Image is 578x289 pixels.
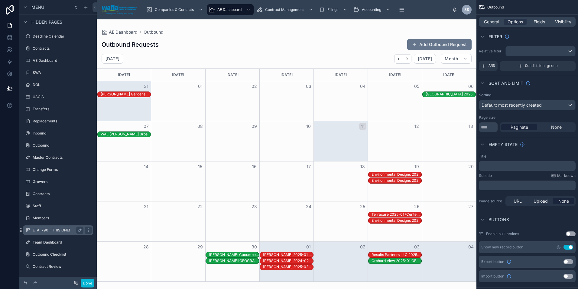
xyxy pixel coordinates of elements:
button: 06 [467,83,475,90]
div: Smith Gardens 2025-06 (Sprayer Technician) (MV4) OB [101,91,151,97]
a: Deadline Calendar [23,32,93,41]
button: 12 [413,123,421,130]
label: Growers [33,179,92,184]
div: Show new record button [481,245,523,250]
button: Done [81,279,94,287]
button: 02 [251,83,258,90]
div: Sester 2025-01 OB [263,252,313,257]
div: Sester 2024-02 into 2025 OB [263,258,313,264]
span: Empty state [489,141,518,148]
span: None [558,198,569,204]
label: Subtitle [479,173,492,178]
span: Import button [481,274,504,279]
label: Master Contracts [33,155,92,160]
div: Environmental Designs 2025-01 (Henderson) OB [372,178,421,183]
label: ETA-790 - THIS ONE! [33,228,81,233]
span: Visibility [555,19,571,25]
label: Title [479,154,486,159]
button: 19 [413,163,421,170]
button: 20 [467,163,475,170]
button: 02 [359,243,366,251]
span: Paginate [511,124,528,130]
div: scrollable content [141,3,452,16]
button: 09 [251,123,258,130]
a: Outbound Checklist [23,250,93,259]
button: 24 [305,203,312,210]
button: 11 [359,123,366,130]
a: Markdown [551,173,576,178]
a: Accounting [352,4,393,15]
span: SS [464,7,469,12]
a: DOL [23,80,93,90]
div: [PERSON_NAME] 2025-01 OB [263,252,313,257]
div: WAE Olsen Bros 2025-02 OB [101,131,151,137]
span: Contract Management [265,7,304,12]
button: 26 [413,203,421,210]
div: scrollable content [479,161,576,171]
span: Fields [534,19,545,25]
button: 30 [251,243,258,251]
label: Change Forms [33,167,92,172]
div: Month View [97,68,476,282]
label: Deadline Calendar [33,34,92,39]
a: Transfers [23,104,93,114]
button: 08 [196,123,204,130]
button: 23 [251,203,258,210]
button: 29 [196,243,204,251]
span: AE Dashboard [217,7,242,12]
span: Condition group [525,64,558,68]
a: Staff [23,201,93,211]
a: Growers [23,177,93,187]
span: Sort And Limit [489,80,523,86]
a: Contract Review [23,262,93,271]
a: USCIS [23,92,93,102]
div: Royal Ridge Farms 2025-01 OB [426,91,476,97]
div: [PERSON_NAME] Gardens 2025-06 (Sprayer Technician) (MV4) OB [101,92,151,97]
label: USCIS [33,95,92,99]
button: 07 [142,123,150,130]
button: 18 [359,163,366,170]
a: Team Dashboard [23,238,93,247]
button: 01 [196,83,204,90]
a: ETA-790 - THIS ONE! [23,225,93,235]
span: URL [514,198,522,204]
span: Hidden pages [31,19,62,25]
button: 25 [359,203,366,210]
label: SWA [33,70,92,75]
span: None [551,124,562,130]
label: Team Dashboard [33,240,92,245]
span: Menu [31,4,44,10]
span: Options [508,19,523,25]
label: AE Dashboard [33,58,92,63]
div: Results Partners LLC 2025-01 OB [372,252,421,257]
button: 03 [413,243,421,251]
a: Members [23,213,93,223]
a: Master Contracts [23,153,93,162]
label: DOL [33,82,92,87]
button: 04 [359,83,366,90]
span: Outbound [487,5,504,10]
div: Terracare 2025-01 (Centennial) OB [372,212,421,217]
button: 21 [142,203,150,210]
div: [PERSON_NAME][GEOGRAPHIC_DATA] 2025-01 OB [209,258,259,263]
div: Orchard View 2025-01 OB [372,258,417,264]
label: Outbound [33,143,92,148]
div: [GEOGRAPHIC_DATA] 2025-01 OB [426,92,476,97]
span: General [484,19,499,25]
div: Environmental Designs 2025-02 (Loveland N) OB [372,218,421,223]
span: Export button [481,259,504,264]
button: 17 [305,163,312,170]
div: Environmental Designs 2025-03 (Castle Rock) OB [372,172,421,177]
a: Contract Management [255,4,316,15]
label: Transfers [33,107,92,111]
div: [PERSON_NAME] 2025-02 OB [263,264,313,269]
a: Replacements [23,116,93,126]
button: 16 [251,163,258,170]
button: 31 [142,83,150,90]
button: 13 [467,123,475,130]
button: 28 [142,243,150,251]
a: AE Dashboard [23,56,93,65]
div: Environmental Designs 2025-03 ([GEOGRAPHIC_DATA]) OB [372,172,421,177]
span: Filings [327,7,338,12]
